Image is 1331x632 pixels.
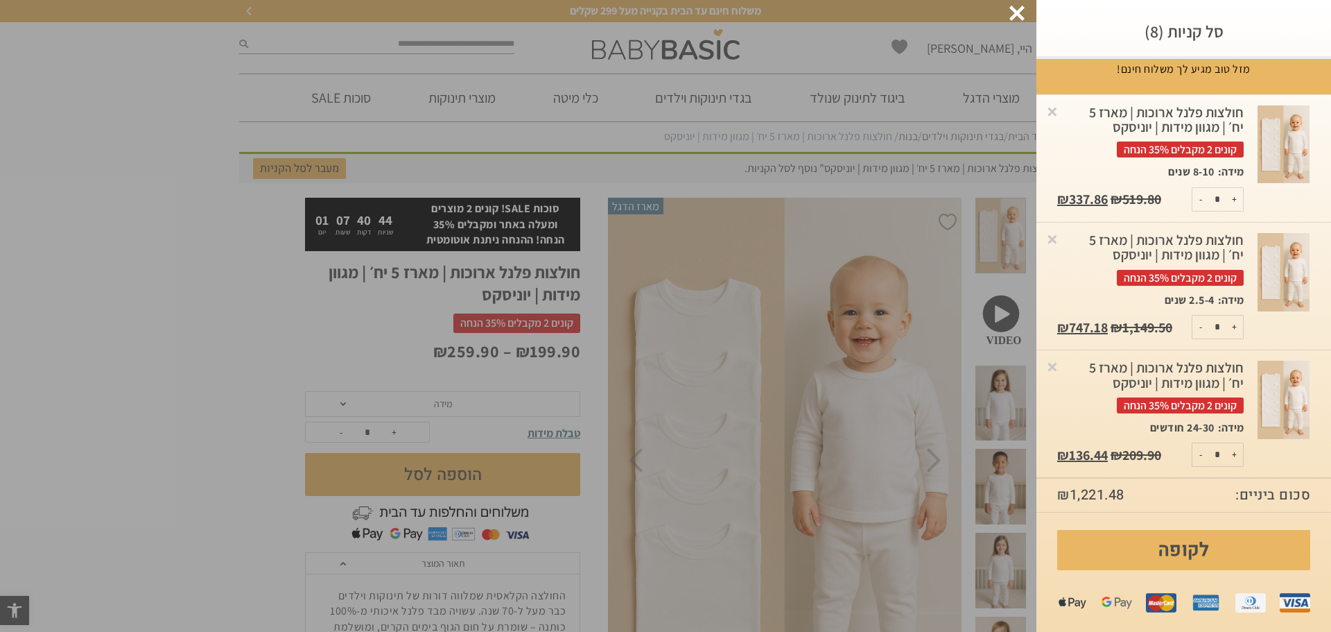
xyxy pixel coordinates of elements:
[1057,485,1124,505] bdi: 1,221.48
[1203,316,1231,339] input: כמות המוצר
[1215,293,1244,308] dt: מידה:
[1165,293,1215,308] p: 2.5-4 שנים
[1235,486,1310,505] strong: סכום ביניים:
[1057,530,1310,570] a: לקופה
[1057,233,1244,286] div: חולצות פלנל ארוכות | מארז 5 יח׳ | מגוון מידות | יוניסקס
[1057,361,1244,413] div: חולצות פלנל ארוכות | מארז 5 יח׳ | מגוון מידות | יוניסקס
[1057,446,1108,464] bdi: 136.44
[1190,588,1221,618] img: amex.png
[1117,398,1244,413] span: קונים 2 מקבלים 35% הנחה
[1117,142,1244,157] span: קונים 2 מקבלים 35% הנחה
[1235,588,1266,618] img: diners.png
[1226,188,1243,211] button: +
[1168,164,1215,180] p: 8-10 שנים
[1203,188,1231,211] input: כמות המוצר
[1057,105,1244,158] div: חולצות פלנל ארוכות | מארז 5 יח׳ | מגוון מידות | יוניסקס
[1192,316,1210,339] button: -
[1258,361,1310,439] a: חולצות פלנל ארוכות | מארז 5 יח׳ | מגוון מידות | יוניסקס
[1045,232,1059,246] a: Remove this item
[1226,443,1243,466] button: +
[1057,105,1244,165] a: חולצות פלנל ארוכות | מארז 5 יח׳ | מגוון מידות | יוניסקסקונים 2 מקבלים 35% הנחה
[1057,588,1088,618] img: apple%20pay.png
[1258,233,1310,311] img: חולצות פלנל ארוכות | מארז 5 יח׳ | מגוון מידות | יוניסקס
[1057,190,1108,208] bdi: 337.86
[1057,318,1108,336] bdi: 747.18
[1057,21,1310,42] h3: סל קניות (8)
[1117,62,1251,77] p: מזל טוב מגיע לך משלוח חינם!
[1215,164,1244,180] dt: מידה:
[1226,316,1243,339] button: +
[1057,446,1069,464] span: ₪
[1102,588,1132,618] img: gpay.png
[1111,318,1172,336] bdi: 1,149.50
[1057,485,1070,505] span: ₪
[1111,190,1161,208] bdi: 519.80
[1203,443,1231,466] input: כמות המוצר
[1280,588,1310,618] img: visa.png
[1258,361,1310,439] img: חולצות פלנל ארוכות | מארז 5 יח׳ | מגוון מידות | יוניסקס
[1111,318,1122,336] span: ₪
[1258,105,1310,184] a: חולצות פלנל ארוכות | מארז 5 יח׳ | מגוון מידות | יוניסקס
[1057,318,1069,336] span: ₪
[1192,443,1210,466] button: -
[1111,446,1122,464] span: ₪
[1117,270,1244,286] span: קונים 2 מקבלים 35% הנחה
[1192,188,1210,211] button: -
[1045,104,1059,118] a: Remove this item
[1111,446,1161,464] bdi: 209.90
[1057,233,1244,293] a: חולצות פלנל ארוכות | מארז 5 יח׳ | מגוון מידות | יוניסקסקונים 2 מקבלים 35% הנחה
[1057,361,1244,420] a: חולצות פלנל ארוכות | מארז 5 יח׳ | מגוון מידות | יוניסקסקונים 2 מקבלים 35% הנחה
[1111,190,1122,208] span: ₪
[1146,588,1176,618] img: mastercard.png
[1045,359,1059,373] a: Remove this item
[1150,420,1215,436] p: 24-30 חודשים
[1258,233,1310,311] a: חולצות פלנל ארוכות | מארז 5 יח׳ | מגוון מידות | יוניסקס
[1215,420,1244,436] dt: מידה:
[1258,105,1310,184] img: חולצות פלנל ארוכות | מארז 5 יח׳ | מגוון מידות | יוניסקס
[1057,190,1069,208] span: ₪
